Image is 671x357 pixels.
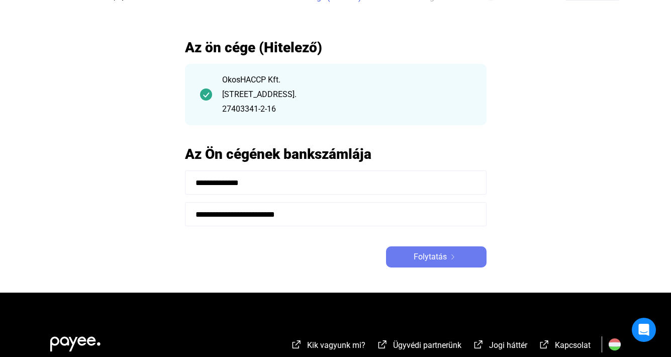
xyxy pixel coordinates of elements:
[393,340,461,350] span: Ügyvédi partnerünk
[222,103,471,115] div: 27403341-2-16
[609,338,621,350] img: HU.svg
[538,342,591,351] a: external-link-whiteKapcsolat
[307,340,365,350] span: Kik vagyunk mi?
[222,88,471,101] div: [STREET_ADDRESS].
[291,339,303,349] img: external-link-white
[632,318,656,342] div: Open Intercom Messenger
[447,254,459,259] img: arrow-right-white
[538,339,550,349] img: external-link-white
[414,251,447,263] span: Folytatás
[185,39,487,56] h2: Az ön cége (Hitelező)
[376,339,389,349] img: external-link-white
[489,340,527,350] span: Jogi háttér
[200,88,212,101] img: checkmark-darker-green-circle
[386,246,487,267] button: Folytatásarrow-right-white
[185,145,487,163] h2: Az Ön cégének bankszámlája
[50,331,101,351] img: white-payee-white-dot.svg
[291,342,365,351] a: external-link-whiteKik vagyunk mi?
[222,74,471,86] div: OkosHACCP Kft.
[376,342,461,351] a: external-link-whiteÜgyvédi partnerünk
[472,339,485,349] img: external-link-white
[472,342,527,351] a: external-link-whiteJogi háttér
[555,340,591,350] span: Kapcsolat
